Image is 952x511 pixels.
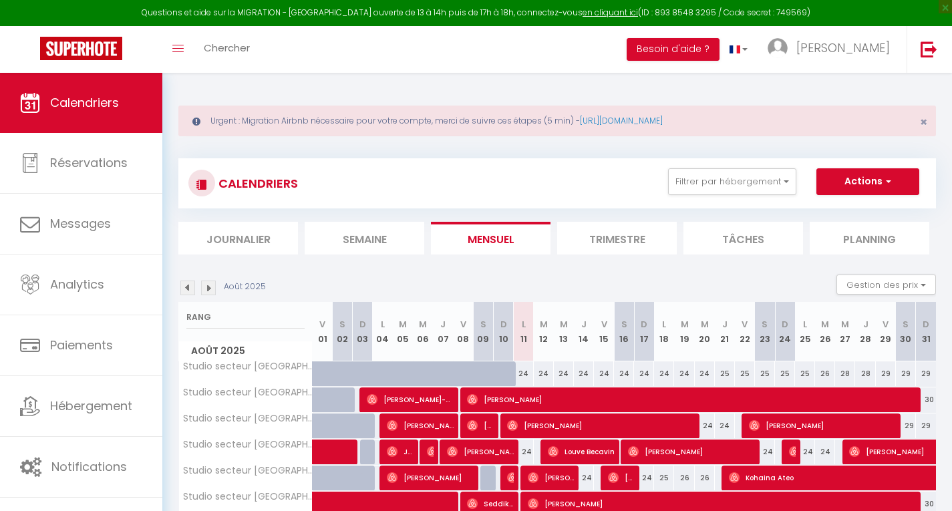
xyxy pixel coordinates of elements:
[855,302,875,361] th: 28
[480,318,486,331] abbr: S
[467,387,915,412] span: [PERSON_NAME]
[594,361,614,386] div: 24
[181,413,315,423] span: Studio secteur [GEOGRAPHIC_DATA] #3 - [GEOGRAPHIC_DATA] - [GEOGRAPHIC_DATA]
[695,302,715,361] th: 20
[815,361,835,386] div: 26
[627,38,720,61] button: Besoin d'aide ?
[367,387,454,412] span: [PERSON_NAME]-Coutrin
[681,318,689,331] abbr: M
[50,337,113,353] span: Paiements
[514,440,534,464] div: 24
[493,302,513,361] th: 10
[775,361,795,386] div: 25
[534,302,554,361] th: 12
[387,465,474,490] span: [PERSON_NAME]
[775,302,795,361] th: 24
[896,361,916,386] div: 29
[507,465,514,490] span: [PERSON_NAME]
[795,440,815,464] div: 24
[514,361,534,386] div: 24
[835,361,855,386] div: 28
[855,361,875,386] div: 28
[641,318,647,331] abbr: D
[500,318,507,331] abbr: D
[758,26,907,73] a: ... [PERSON_NAME]
[460,318,466,331] abbr: V
[634,466,654,490] div: 24
[795,361,815,386] div: 25
[453,302,473,361] th: 08
[749,413,896,438] span: [PERSON_NAME]
[762,318,768,331] abbr: S
[841,318,849,331] abbr: M
[722,318,728,331] abbr: J
[522,318,526,331] abbr: L
[668,168,796,195] button: Filtrer par hébergement
[373,302,393,361] th: 04
[440,318,446,331] abbr: J
[534,361,554,386] div: 24
[50,215,111,232] span: Messages
[883,318,889,331] abbr: V
[920,116,927,128] button: Close
[755,302,775,361] th: 23
[810,222,929,254] li: Planning
[789,439,796,464] span: [PERSON_NAME]
[836,275,936,295] button: Gestion des prix
[916,413,936,438] div: 29
[194,26,260,73] a: Chercher
[507,413,694,438] span: [PERSON_NAME]
[186,305,305,329] input: Rechercher un logement...
[554,302,574,361] th: 13
[419,318,427,331] abbr: M
[876,361,896,386] div: 29
[574,302,594,361] th: 14
[921,41,937,57] img: logout
[876,302,896,361] th: 29
[654,361,674,386] div: 24
[674,361,694,386] div: 24
[353,302,373,361] th: 03
[735,302,755,361] th: 22
[594,302,614,361] th: 15
[628,439,755,464] span: [PERSON_NAME]
[601,318,607,331] abbr: V
[50,154,128,171] span: Réservations
[815,440,835,464] div: 24
[313,302,333,361] th: 01
[178,222,298,254] li: Journalier
[574,361,594,386] div: 24
[528,465,575,490] span: [PERSON_NAME]
[755,361,775,386] div: 25
[782,318,788,331] abbr: D
[427,439,434,464] span: [PERSON_NAME]
[896,455,952,511] iframe: LiveChat chat widget
[215,168,298,198] h3: CALENDRIERS
[574,466,594,490] div: 24
[803,318,807,331] abbr: L
[634,302,654,361] th: 17
[614,361,634,386] div: 24
[40,37,122,60] img: Super Booking
[583,7,638,18] a: en cliquant ici
[413,302,433,361] th: 06
[654,466,674,490] div: 25
[393,302,413,361] th: 05
[467,413,494,438] span: [PERSON_NAME]
[614,302,634,361] th: 16
[662,318,666,331] abbr: L
[821,318,829,331] abbr: M
[796,39,890,56] span: [PERSON_NAME]
[181,440,315,450] span: Studio secteur [GEOGRAPHIC_DATA] #4 - [GEOGRAPHIC_DATA] - [GEOGRAPHIC_DATA]
[554,361,574,386] div: 24
[514,302,534,361] th: 11
[695,361,715,386] div: 24
[863,318,868,331] abbr: J
[548,439,615,464] span: Louve Becavin
[560,318,568,331] abbr: M
[433,302,453,361] th: 07
[178,106,936,136] div: Urgent : Migration Airbnb nécessaire pour votre compte, merci de suivre ces étapes (5 min) -
[916,302,936,361] th: 31
[305,222,424,254] li: Semaine
[540,318,548,331] abbr: M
